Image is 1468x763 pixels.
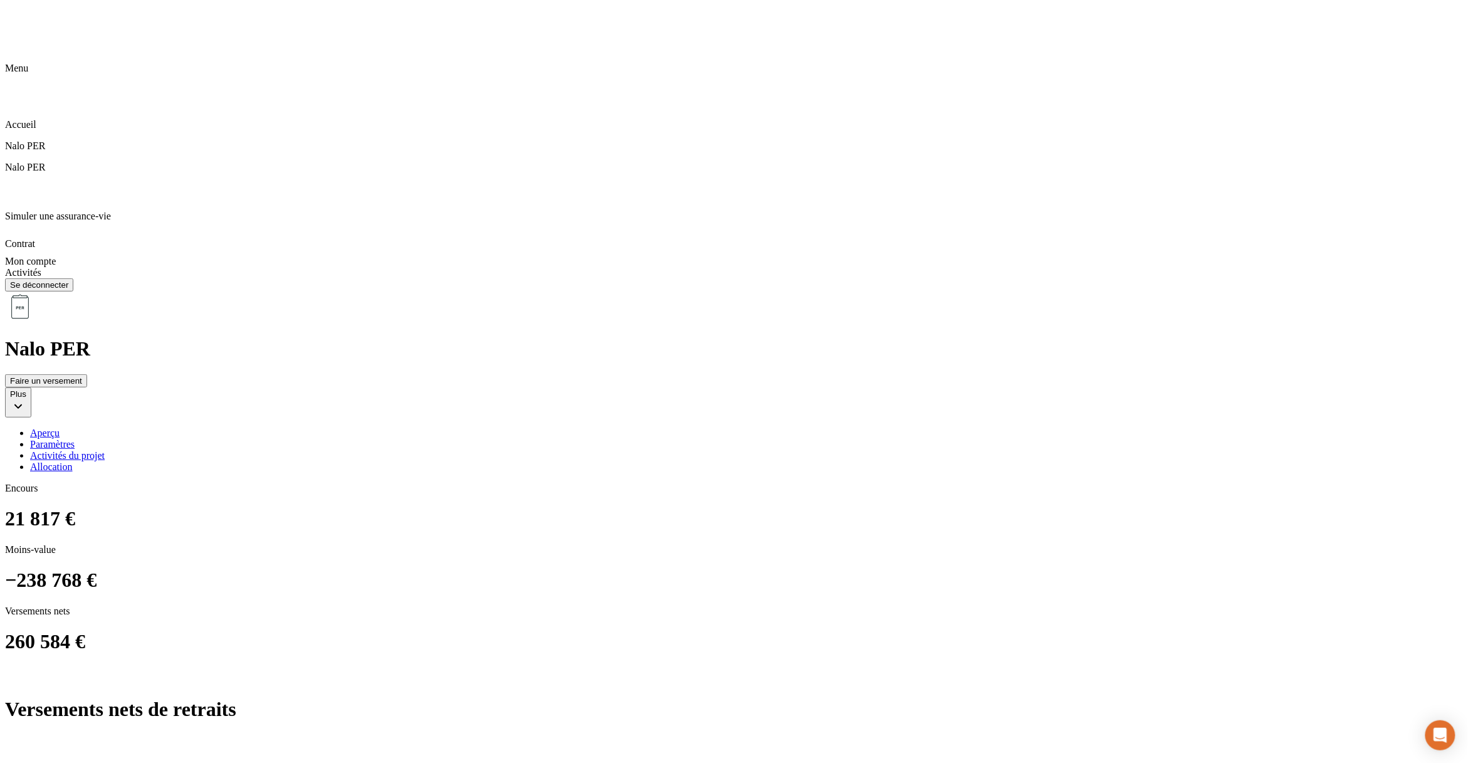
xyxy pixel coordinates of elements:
[5,698,1463,721] h1: Versements nets de retraits
[5,162,1463,173] p: Nalo PER
[30,439,1463,450] a: Paramètres
[5,387,31,418] button: Plus
[5,606,1463,617] p: Versements nets
[5,63,28,73] span: Menu
[5,483,1463,494] p: Encours
[5,267,41,278] span: Activités
[5,337,1463,360] h1: Nalo PER
[30,461,1463,473] a: Allocation
[5,119,1463,130] p: Accueil
[30,428,1463,439] a: Aperçu
[10,280,68,290] div: Se déconnecter
[10,376,82,386] div: Faire un versement
[5,140,1463,152] p: Nalo PER
[5,256,56,266] span: Mon compte
[30,450,1463,461] a: Activités du projet
[5,569,1463,592] h1: −238 768 €
[10,389,26,399] div: Plus
[5,92,1463,130] div: Accueil
[5,507,1463,530] h1: 21 817 €
[5,544,1463,555] p: Moins-value
[5,278,73,292] button: Se déconnecter
[5,211,1463,222] p: Simuler une assurance-vie
[5,630,1463,653] h1: 260 584 €
[5,238,35,249] span: Contrat
[5,374,87,387] button: Faire un versement
[5,183,1463,222] div: Simuler une assurance-vie
[1425,720,1455,750] div: Open Intercom Messenger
